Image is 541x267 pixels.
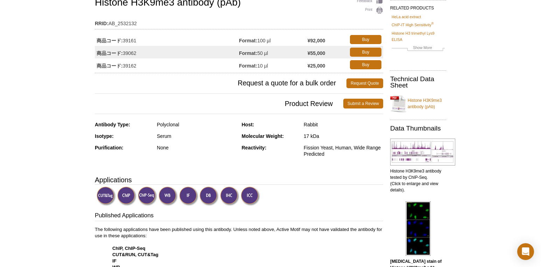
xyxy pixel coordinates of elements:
img: Histone H3K9me3 antibody tested by ChIP-Seq. [390,139,455,166]
span: Request a quote for a bulk order [95,78,346,88]
h2: Data Thumbnails [390,125,446,132]
strong: RRID: [95,20,108,27]
a: Buy [350,48,381,57]
div: None [157,145,236,151]
span: Product Review [95,99,343,108]
strong: CUT&RUN, CUT&Tag [112,252,159,257]
h2: Technical Data Sheet [390,76,446,89]
img: ChIP Validated [117,187,136,206]
a: Print [357,7,383,14]
div: Fission Yeast, Human, Wide Range Predicted [304,145,383,157]
a: Request Quote [346,78,383,88]
strong: ¥55,000 [308,50,325,56]
strong: Purification: [95,145,124,150]
a: Show More [392,44,445,52]
div: Rabbit [304,121,383,128]
strong: Reactivity: [242,145,267,150]
a: Histone H3 trimethyl Lys9 ELISA [392,30,445,43]
img: Immunofluorescence Validated [179,187,198,206]
img: Dot Blot Validated [199,187,219,206]
div: Serum [157,133,236,139]
a: Submit a Review [343,99,383,108]
td: 39062 [95,46,239,58]
img: Immunohistochemistry Validated [220,187,239,206]
p: Histone H3K9me3 antibody tested by ChIP-Seq. (Click to enlarge and view details). [390,168,446,193]
div: Open Intercom Messenger [517,243,534,260]
img: Histone H3K9me3 antibody (pAb) tested by immunofluorescence. [406,201,431,256]
strong: Format: [239,63,257,69]
td: AB_2532132 [95,16,383,27]
h3: Published Applications [95,211,383,221]
strong: Isotype: [95,133,114,139]
td: 10 µl [239,58,308,71]
strong: IF [112,258,117,264]
img: CUT&Tag Validated [97,187,116,206]
a: Buy [350,60,381,69]
h3: Applications [95,175,383,185]
strong: Host: [242,122,254,127]
strong: Format: [239,50,257,56]
strong: ¥25,000 [308,63,325,69]
strong: ChIP, ChIP-Seq [112,246,145,251]
strong: 商品コード: [97,50,123,56]
div: 17 kDa [304,133,383,139]
td: 39162 [95,58,239,71]
td: 39161 [95,33,239,46]
strong: Molecular Weight: [242,133,284,139]
td: 50 µl [239,46,308,58]
sup: ® [431,22,434,26]
strong: ¥92,000 [308,37,325,44]
a: ChIP-IT High Sensitivity® [392,22,434,28]
strong: 商品コード: [97,37,123,44]
a: Buy [350,35,381,44]
div: Polyclonal [157,121,236,128]
img: Western Blot Validated [159,187,178,206]
strong: Format: [239,37,257,44]
img: Immunocytochemistry Validated [241,187,260,206]
strong: Antibody Type: [95,122,130,127]
strong: 商品コード: [97,63,123,69]
td: 100 µl [239,33,308,46]
img: ChIP-Seq Validated [138,187,157,206]
a: HeLa acid extract [392,14,421,20]
a: Histone H3K9me3 antibody (pAb) [390,93,446,114]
